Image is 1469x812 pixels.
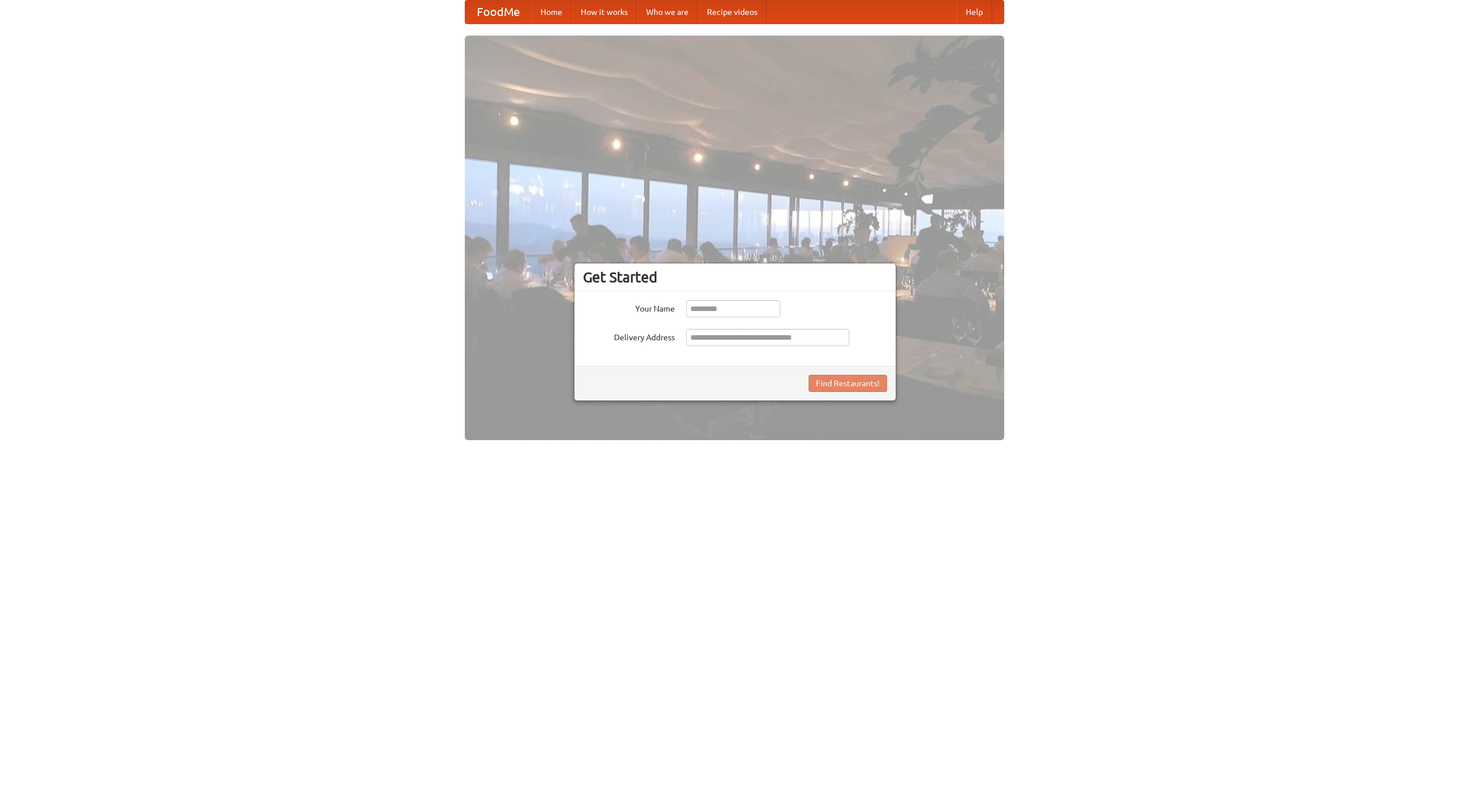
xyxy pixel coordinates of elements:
label: Delivery Address [583,329,675,343]
button: Find Restaurants! [809,375,887,392]
a: Recipe videos [698,1,767,24]
a: Help [957,1,992,24]
a: How it works [572,1,637,24]
label: Your Name [583,300,675,314]
h3: Get Started [583,269,887,286]
a: Home [531,1,572,24]
a: FoodMe [465,1,531,24]
a: Who we are [637,1,698,24]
